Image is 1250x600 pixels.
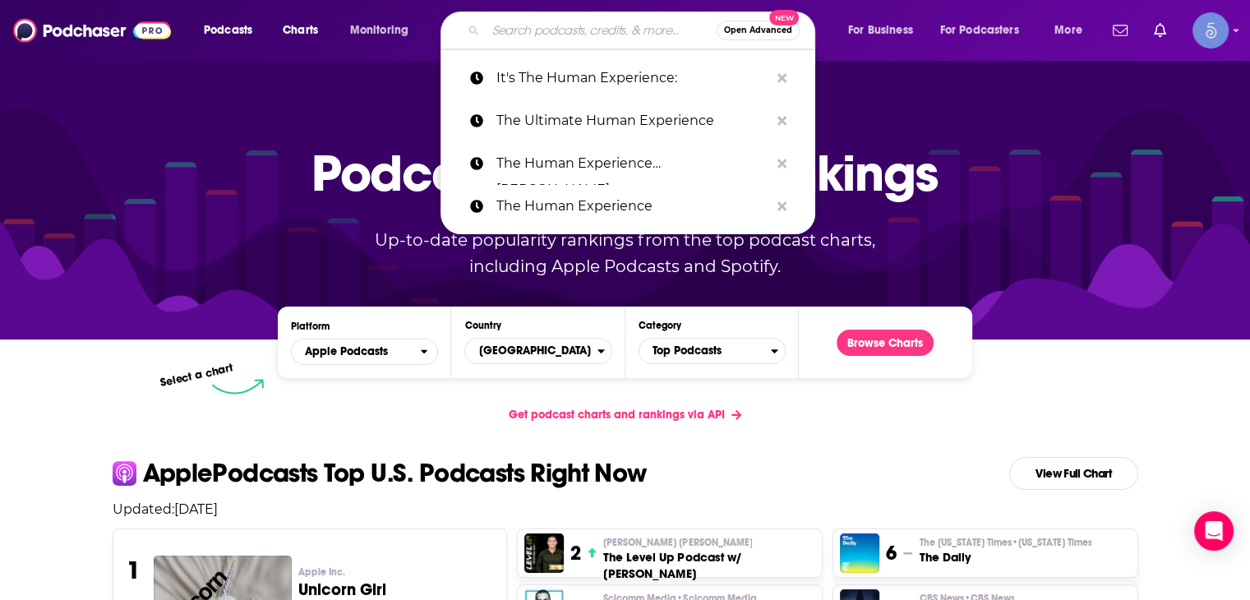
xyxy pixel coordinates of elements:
[13,15,171,46] img: Podchaser - Follow, Share and Rate Podcasts
[1054,19,1082,42] span: More
[204,19,252,42] span: Podcasts
[717,21,800,40] button: Open AdvancedNew
[291,339,438,365] button: open menu
[837,330,934,356] button: Browse Charts
[496,185,769,228] p: The Human Experience
[639,338,786,364] button: Categories
[929,17,1043,44] button: open menu
[1009,457,1138,490] a: View Full Chart
[603,536,814,549] p: Paul Alex Espinoza
[113,461,136,485] img: apple Icon
[1192,12,1229,48] span: Logged in as Spiral5-G1
[496,395,754,435] a: Get podcast charts and rankings via API
[524,533,564,573] img: The Level Up Podcast w/ Paul Alex
[192,17,274,44] button: open menu
[305,346,388,358] span: Apple Podcasts
[464,338,611,364] button: Countries
[465,337,597,365] span: [GEOGRAPHIC_DATA]
[940,19,1019,42] span: For Podcasters
[311,119,939,226] p: Podcast Charts & Rankings
[570,541,581,565] h3: 2
[1106,16,1134,44] a: Show notifications dropdown
[837,17,934,44] button: open menu
[440,185,815,228] a: The Human Experience
[283,19,318,42] span: Charts
[724,26,792,35] span: Open Advanced
[159,361,235,390] p: Select a chart
[919,536,1091,549] span: The [US_STATE] Times
[769,10,799,25] span: New
[509,408,725,422] span: Get podcast charts and rankings via API
[343,227,908,279] p: Up-to-date popularity rankings from the top podcast charts, including Apple Podcasts and Spotify.
[298,565,345,579] span: Apple Inc.
[272,17,328,44] a: Charts
[919,536,1091,549] p: The New York Times • New York Times
[886,541,897,565] h3: 6
[440,99,815,142] a: The Ultimate Human Experience
[603,549,814,582] h3: The Level Up Podcast w/ [PERSON_NAME]
[456,12,831,49] div: Search podcasts, credits, & more...
[1043,17,1103,44] button: open menu
[298,565,493,579] p: Apple Inc.
[496,142,769,185] p: The Human Experience jennifer peterkin
[440,142,815,185] a: The Human Experience [PERSON_NAME]
[127,556,141,585] h3: 1
[212,379,264,395] img: select arrow
[840,533,879,573] img: The Daily
[919,549,1091,565] h3: The Daily
[339,17,430,44] button: open menu
[496,57,769,99] p: It's The Human Experience:
[1192,12,1229,48] button: Show profile menu
[496,99,769,142] p: The Ultimate Human Experience
[603,536,814,582] a: [PERSON_NAME] [PERSON_NAME]The Level Up Podcast w/ [PERSON_NAME]
[639,337,771,365] span: Top Podcasts
[1192,12,1229,48] img: User Profile
[848,19,913,42] span: For Business
[919,536,1091,565] a: The [US_STATE] Times•[US_STATE] TimesThe Daily
[486,17,717,44] input: Search podcasts, credits, & more...
[291,339,438,365] h2: Platforms
[1194,511,1234,551] div: Open Intercom Messenger
[440,57,815,99] a: It's The Human Experience:
[298,582,493,598] h3: Unicorn Girl
[99,501,1151,517] p: Updated: [DATE]
[143,460,647,487] p: Apple Podcasts Top U.S. Podcasts Right Now
[1147,16,1173,44] a: Show notifications dropdown
[350,19,408,42] span: Monitoring
[1011,537,1091,548] span: • [US_STATE] Times
[603,536,752,549] span: [PERSON_NAME] [PERSON_NAME]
